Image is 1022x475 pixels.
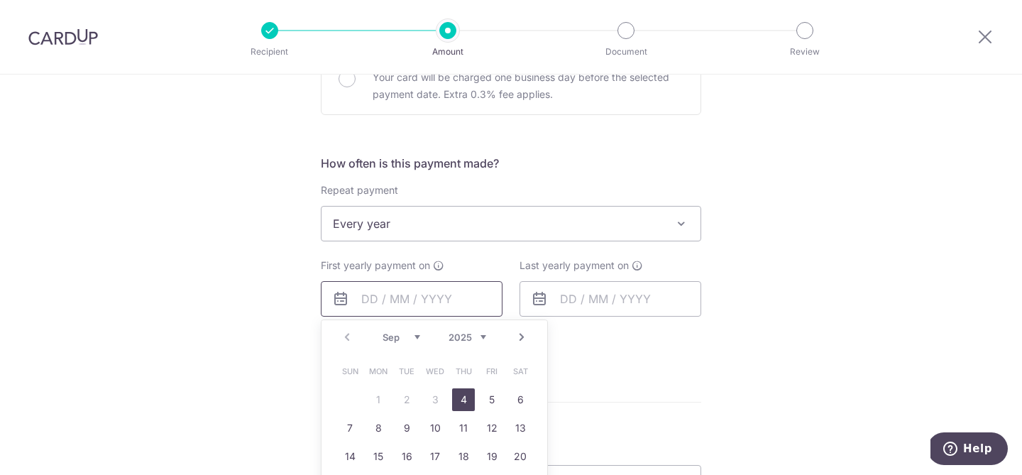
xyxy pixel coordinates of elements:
a: 10 [424,417,446,439]
img: CardUp [28,28,98,45]
a: 7 [339,417,361,439]
a: 15 [367,445,390,468]
p: Recipient [217,45,322,59]
span: First yearly payment on [321,258,430,273]
a: 12 [480,417,503,439]
a: 14 [339,445,361,468]
a: 4 [452,388,475,411]
iframe: Opens a widget where you can find more information [930,432,1008,468]
p: Your card will be charged one business day before the selected payment date. Extra 0.3% fee applies. [373,69,683,103]
a: 13 [509,417,532,439]
h5: How often is this payment made? [321,155,701,172]
a: 5 [480,388,503,411]
input: DD / MM / YYYY [520,281,701,317]
a: 17 [424,445,446,468]
a: 18 [452,445,475,468]
a: 6 [509,388,532,411]
a: 8 [367,417,390,439]
span: Every year [321,206,701,241]
span: Sunday [339,360,361,383]
span: Friday [480,360,503,383]
span: Monday [367,360,390,383]
span: Last yearly payment on [520,258,629,273]
a: Next [513,329,530,346]
p: Review [752,45,857,59]
a: 19 [480,445,503,468]
input: DD / MM / YYYY [321,281,502,317]
p: Document [573,45,678,59]
a: 20 [509,445,532,468]
span: Saturday [509,360,532,383]
span: Wednesday [424,360,446,383]
span: Every year [322,207,700,241]
p: Amount [395,45,500,59]
a: 16 [395,445,418,468]
label: Repeat payment [321,183,398,197]
span: Thursday [452,360,475,383]
a: 11 [452,417,475,439]
span: Tuesday [395,360,418,383]
a: 9 [395,417,418,439]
